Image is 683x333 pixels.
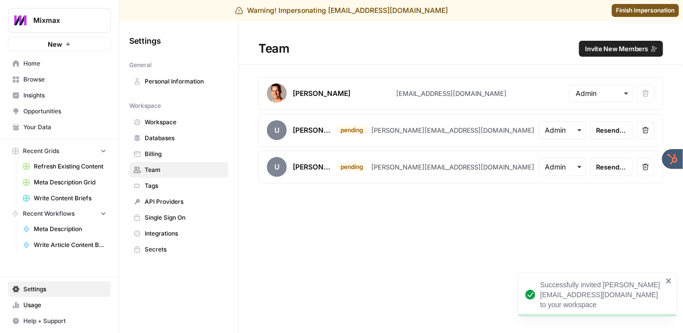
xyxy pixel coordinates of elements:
[145,197,224,206] span: API Providers
[8,281,111,297] a: Settings
[34,178,106,187] span: Meta Description Grid
[129,162,228,178] a: Team
[34,162,106,171] span: Refresh Existing Content
[129,35,161,47] span: Settings
[579,41,663,57] button: Invite New Members
[235,5,448,15] div: Warning! Impersonating [EMAIL_ADDRESS][DOMAIN_NAME]
[18,159,111,174] a: Refresh Existing Content
[616,6,675,15] span: Finish impersonation
[129,242,228,257] a: Secrets
[267,157,287,177] span: u
[576,88,626,98] input: Admin
[540,280,663,310] div: Successfully invited [PERSON_NAME][EMAIL_ADDRESS][DOMAIN_NAME] to your workspace
[129,130,228,146] a: Databases
[34,241,106,250] span: Write Article Content Brief
[34,194,106,203] span: Write Content Briefs
[590,121,633,139] button: Resend invite
[18,174,111,190] a: Meta Description Grid
[23,91,106,100] span: Insights
[129,61,152,70] span: General
[293,125,331,135] div: [PERSON_NAME]
[371,162,535,172] div: [PERSON_NAME][EMAIL_ADDRESS][DOMAIN_NAME]
[590,158,633,176] button: Resend invite
[8,103,111,119] a: Opportunities
[666,277,673,285] button: close
[8,8,111,33] button: Workspace: Mixmax
[23,147,59,156] span: Recent Grids
[145,166,224,174] span: Team
[23,107,106,116] span: Opportunities
[23,317,106,326] span: Help + Support
[8,72,111,87] a: Browse
[8,119,111,135] a: Your Data
[293,162,331,172] div: [PERSON_NAME]
[23,285,106,294] span: Settings
[145,229,224,238] span: Integrations
[33,15,93,25] span: Mixmax
[597,162,626,172] span: Resend invite
[239,41,683,57] div: Team
[8,37,111,52] button: New
[23,301,106,310] span: Usage
[18,221,111,237] a: Meta Description
[145,150,224,159] span: Billing
[48,39,62,49] span: New
[337,163,367,171] div: pending
[612,4,679,17] a: Finish impersonation
[18,237,111,253] a: Write Article Content Brief
[18,190,111,206] a: Write Content Briefs
[8,56,111,72] a: Home
[545,162,580,172] input: Admin
[129,114,228,130] a: Workspace
[145,118,224,127] span: Workspace
[8,206,111,221] button: Recent Workflows
[8,297,111,313] a: Usage
[396,88,507,98] div: [EMAIL_ADDRESS][DOMAIN_NAME]
[145,134,224,143] span: Databases
[34,225,106,234] span: Meta Description
[129,194,228,210] a: API Providers
[145,77,224,86] span: Personal Information
[129,146,228,162] a: Billing
[8,144,111,159] button: Recent Grids
[23,75,106,84] span: Browse
[597,125,626,135] span: Resend invite
[23,209,75,218] span: Recent Workflows
[129,74,228,89] a: Personal Information
[545,125,580,135] input: Admin
[337,126,367,135] div: pending
[267,83,287,103] img: avatar
[8,87,111,103] a: Insights
[8,313,111,329] button: Help + Support
[145,213,224,222] span: Single Sign On
[129,226,228,242] a: Integrations
[129,101,161,110] span: Workspace
[585,44,648,54] span: Invite New Members
[23,59,106,68] span: Home
[293,88,350,98] div: [PERSON_NAME]
[129,210,228,226] a: Single Sign On
[145,181,224,190] span: Tags
[11,11,29,29] img: Mixmax Logo
[267,120,287,140] span: u
[129,178,228,194] a: Tags
[145,245,224,254] span: Secrets
[371,125,535,135] div: [PERSON_NAME][EMAIL_ADDRESS][DOMAIN_NAME]
[23,123,106,132] span: Your Data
